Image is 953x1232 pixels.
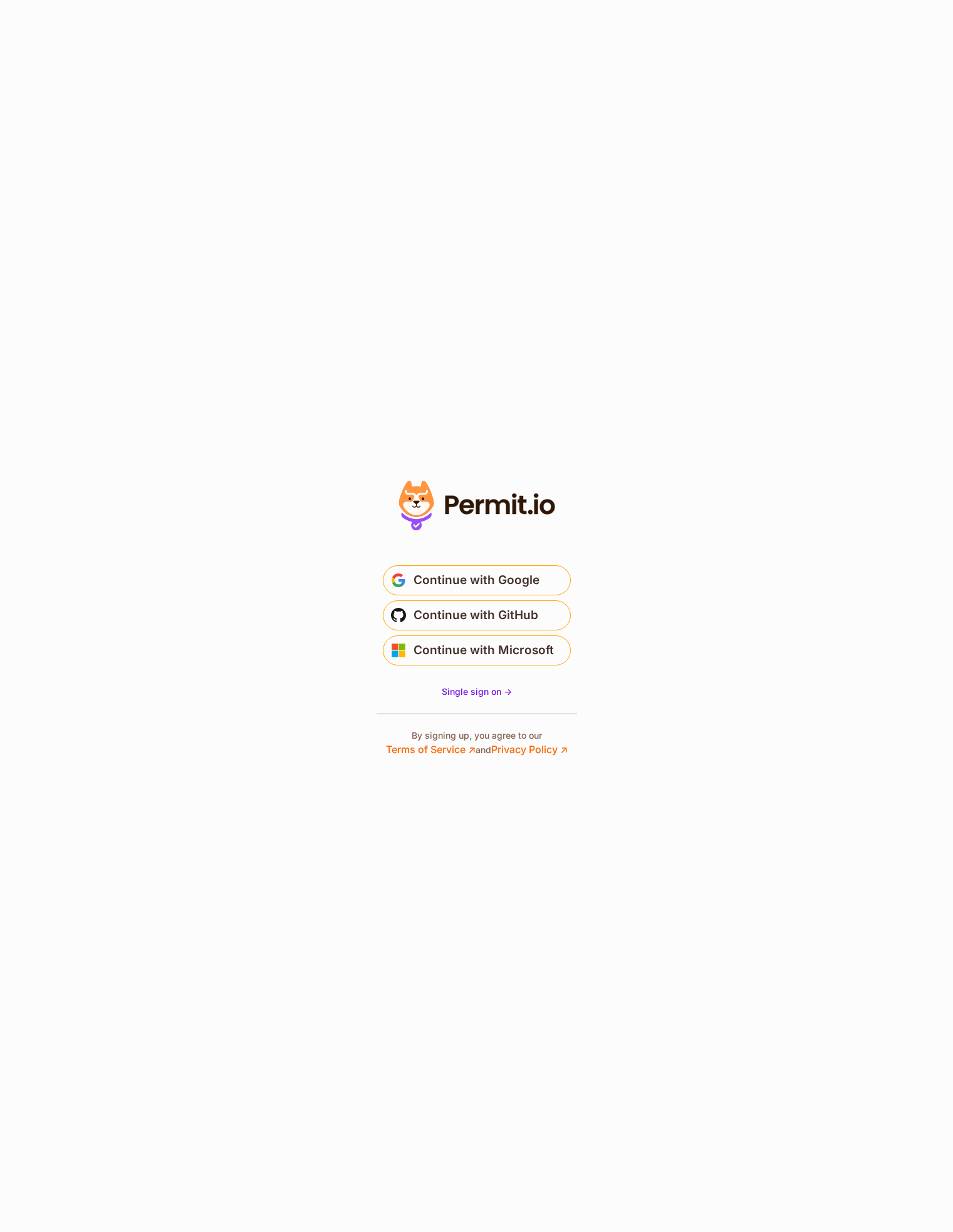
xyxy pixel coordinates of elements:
button: Continue with GitHub [383,600,571,630]
span: Continue with Microsoft [414,640,554,660]
button: Continue with Microsoft [383,635,571,665]
p: By signing up, you agree to our and [386,729,568,757]
a: Privacy Policy ↗ [491,743,568,756]
button: Continue with Google [383,565,571,595]
span: Continue with GitHub [414,605,538,625]
span: Continue with Google [414,570,539,590]
span: Single sign on -> [442,686,512,697]
a: Single sign on -> [442,685,512,698]
a: Terms of Service ↗ [386,743,476,756]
